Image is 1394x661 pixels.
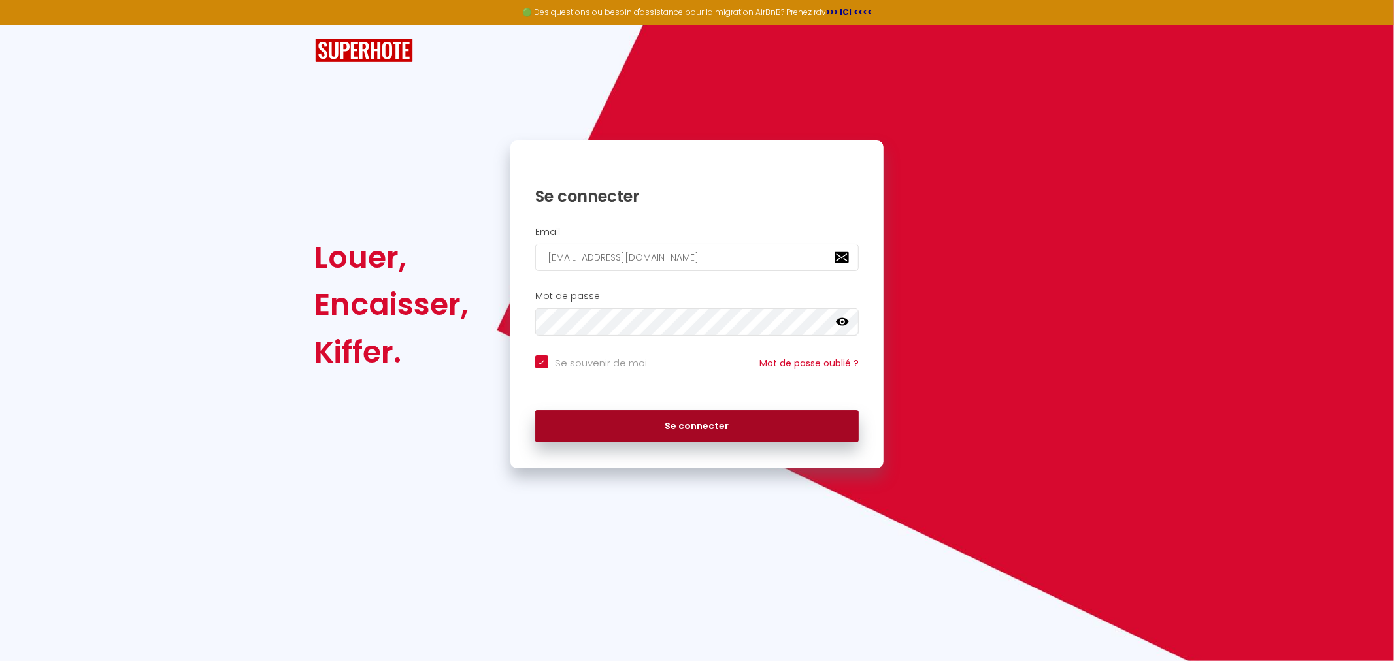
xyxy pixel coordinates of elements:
[535,410,859,443] button: Se connecter
[759,357,859,370] a: Mot de passe oublié ?
[535,227,859,238] h2: Email
[826,7,872,18] a: >>> ICI <<<<
[535,291,859,302] h2: Mot de passe
[535,186,859,206] h1: Se connecter
[535,244,859,271] input: Ton Email
[315,234,469,281] div: Louer,
[315,39,413,63] img: SuperHote logo
[315,329,469,376] div: Kiffer.
[315,281,469,328] div: Encaisser,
